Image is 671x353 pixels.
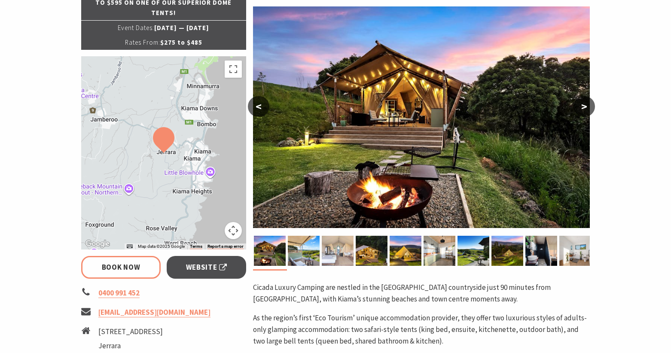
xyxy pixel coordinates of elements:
span: Rates From: [125,38,160,46]
span: Map data ©2025 Google [138,244,185,249]
button: < [248,96,269,117]
span: Website [186,262,227,273]
button: Keyboard shortcuts [127,243,133,250]
p: [DATE] — [DATE] [81,21,246,35]
p: As the region’s first ‘Eco Tourism’ unique accommodation provider, they offer two luxurious style... [253,312,590,347]
button: Toggle fullscreen view [225,61,242,78]
img: Green Grocer Bell Tent [491,236,523,266]
li: Jerrara [98,340,182,352]
a: Open this area in Google Maps (opens a new window) [83,238,112,250]
img: Bell Tent communal bathroom [559,236,591,266]
a: Book Now [81,256,161,279]
a: Report a map error [207,244,244,249]
img: Blue Moon Bell Tent [390,236,421,266]
img: Green Grocer Bell Tent deck with view [457,236,489,266]
a: Website [167,256,246,279]
a: [EMAIL_ADDRESS][DOMAIN_NAME] [98,307,210,317]
img: Cicada Bell Tent communal kitchen [424,236,455,266]
button: > [573,96,595,117]
a: Terms (opens in new tab) [190,244,202,249]
img: Black Prince Safari Tent [253,6,590,228]
button: Map camera controls [225,222,242,239]
img: Black Prince Safari Tent Bathroom [525,236,557,266]
img: Golden Emperor Safari Tent [356,236,387,266]
li: [STREET_ADDRESS] [98,326,182,338]
img: Black Prince Safari Tent [254,236,286,266]
p: $275 to $485 [81,35,246,50]
img: Black Prince Safari Tent [322,236,354,266]
span: Event Dates: [118,24,154,32]
img: Google [83,238,112,250]
a: 0400 991 452 [98,288,140,298]
img: Black Prince deck with outdoor kitchen and view [288,236,320,266]
p: Cicada Luxury Camping are nestled in the [GEOGRAPHIC_DATA] countryside just 90 minutes from [GEOG... [253,282,590,305]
